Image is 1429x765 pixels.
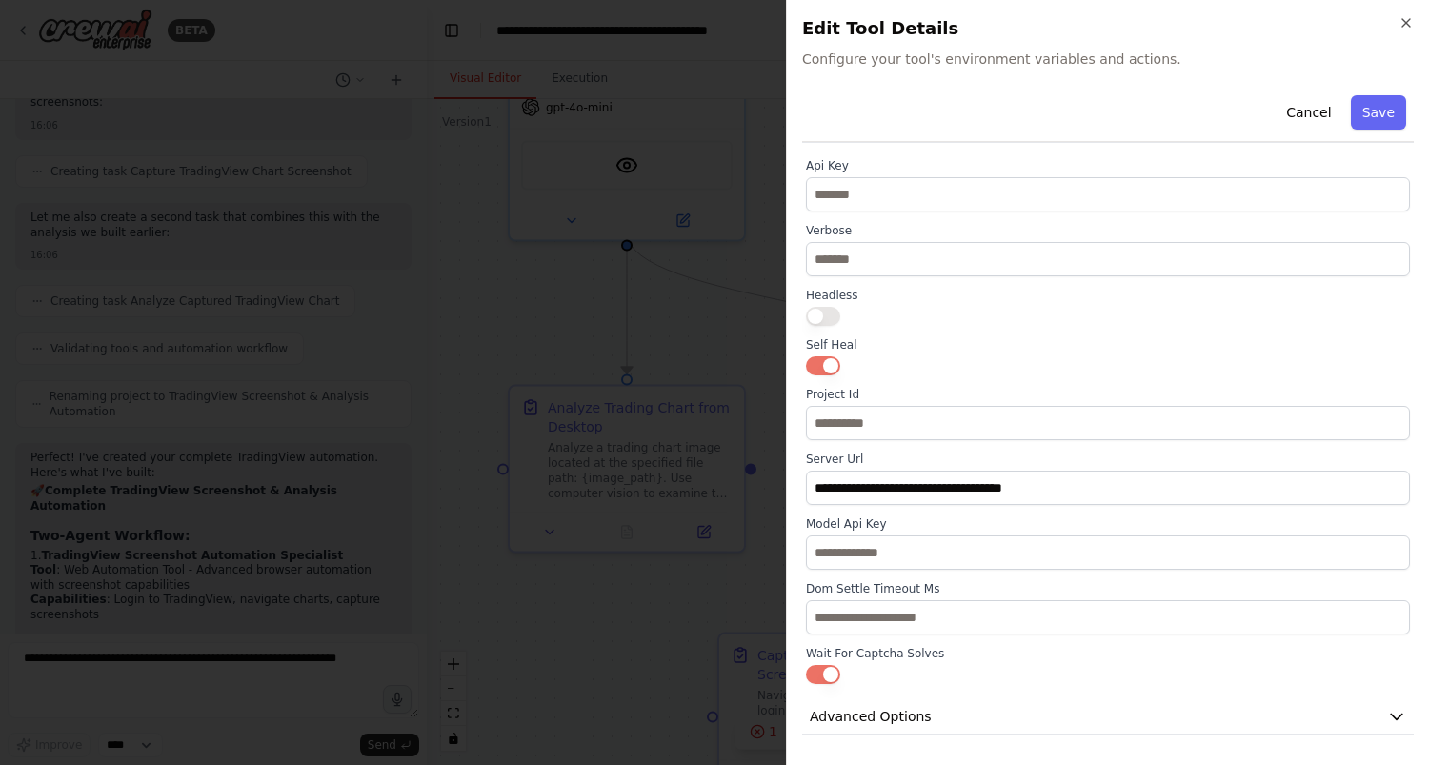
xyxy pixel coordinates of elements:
label: Api Key [806,158,1410,173]
label: Project Id [806,387,1410,402]
span: Configure your tool's environment variables and actions. [802,50,1414,69]
label: Server Url [806,452,1410,467]
label: Model Api Key [806,516,1410,532]
label: Wait For Captcha Solves [806,646,1410,661]
button: Save [1351,95,1406,130]
label: Headless [806,288,1410,303]
span: Advanced Options [810,707,932,726]
label: Dom Settle Timeout Ms [806,581,1410,596]
h2: Edit Tool Details [802,15,1414,42]
button: Cancel [1275,95,1342,130]
button: Advanced Options [802,699,1414,735]
label: Self Heal [806,337,1410,352]
label: Verbose [806,223,1410,238]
